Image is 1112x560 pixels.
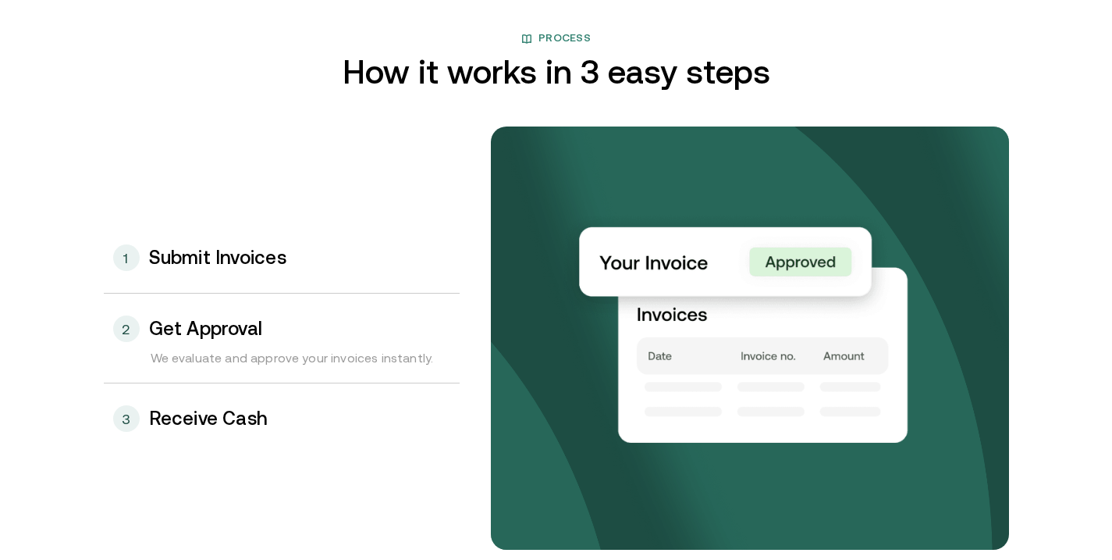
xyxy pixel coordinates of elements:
[149,248,286,268] h3: Submit Invoices
[149,408,268,429] h3: Receive Cash
[113,316,140,342] div: 2
[538,30,591,48] span: Process
[113,244,140,271] div: 1
[560,211,978,442] img: Your payments collected on time.
[491,127,1009,550] img: bg
[343,55,770,89] h2: How it works in 3 easy steps
[104,348,460,383] div: We evaluate and approve your invoices instantly.
[113,405,140,432] div: 3
[521,34,532,45] img: book
[149,319,263,339] h3: Get Approval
